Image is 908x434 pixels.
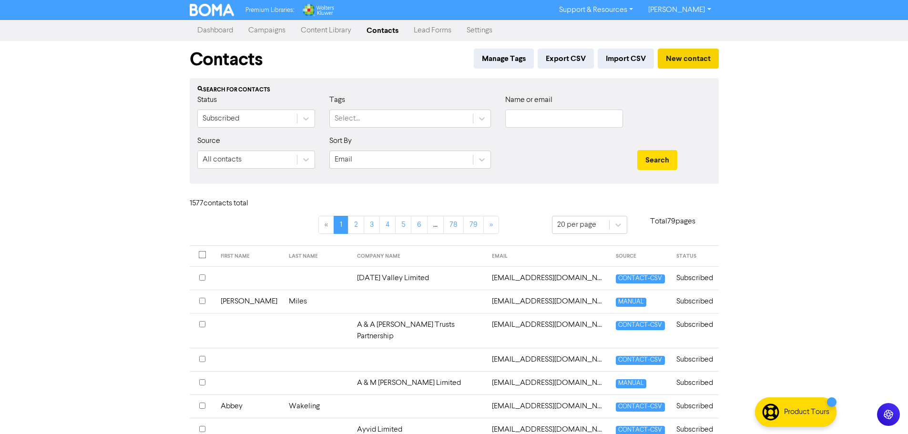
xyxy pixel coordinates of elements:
th: EMAIL [486,246,610,267]
a: Page 1 is your current page [334,216,348,234]
td: Wakeling [283,394,351,418]
a: Settings [459,21,500,40]
a: Page 5 [395,216,411,234]
label: Status [197,94,217,106]
th: STATUS [671,246,719,267]
a: Lead Forms [406,21,459,40]
span: MANUAL [616,379,646,388]
div: Select... [335,113,360,124]
div: Search for contacts [197,86,711,94]
td: Subscribed [671,290,719,313]
label: Sort By [329,135,352,147]
div: 20 per page [557,219,596,231]
span: CONTACT-CSV [616,356,664,365]
a: Campaigns [241,21,293,40]
a: Content Library [293,21,359,40]
img: Wolters Kluwer [302,4,334,16]
td: Subscribed [671,348,719,371]
iframe: Chat Widget [860,388,908,434]
div: All contacts [203,154,242,165]
label: Tags [329,94,345,106]
a: [PERSON_NAME] [641,2,718,18]
span: CONTACT-CSV [616,403,664,412]
div: Subscribed [203,113,239,124]
td: 1415maps@gmail.com [486,290,610,313]
th: FIRST NAME [215,246,283,267]
a: Contacts [359,21,406,40]
span: Premium Libraries: [245,7,294,13]
td: aahurley@xtra.co.nz [486,313,610,348]
th: SOURCE [610,246,670,267]
td: [DATE] Valley Limited [351,266,487,290]
th: COMPANY NAME [351,246,487,267]
button: Import CSV [598,49,654,69]
button: Manage Tags [474,49,534,69]
a: Page 78 [443,216,464,234]
th: LAST NAME [283,246,351,267]
a: Dashboard [190,21,241,40]
td: Miles [283,290,351,313]
label: Source [197,135,220,147]
td: abbey@schurrireland.co.nz [486,394,610,418]
td: Subscribed [671,394,719,418]
td: Subscribed [671,371,719,394]
td: A & M [PERSON_NAME] Limited [351,371,487,394]
a: Page 6 [411,216,428,234]
td: Subscribed [671,266,719,290]
h6: 1577 contact s total [190,199,266,208]
div: Email [335,154,352,165]
span: MANUAL [616,298,646,307]
label: Name or email [505,94,552,106]
td: abbey.b@outlook.co.nz [486,371,610,394]
td: 13carolwills@gmail.com [486,266,610,290]
h1: Contacts [190,49,263,71]
td: A & A [PERSON_NAME] Trusts Partnership [351,313,487,348]
img: BOMA Logo [190,4,235,16]
p: Total 79 pages [627,216,719,227]
td: abbealison@gmail.com [486,348,610,371]
td: [PERSON_NAME] [215,290,283,313]
td: Abbey [215,394,283,418]
button: Search [637,150,677,170]
a: Page 79 [463,216,484,234]
a: Support & Resources [551,2,641,18]
a: Page 3 [364,216,380,234]
td: Subscribed [671,313,719,348]
a: » [483,216,499,234]
span: CONTACT-CSV [616,321,664,330]
a: Page 4 [379,216,396,234]
span: CONTACT-CSV [616,274,664,283]
a: Page 2 [348,216,364,234]
button: New contact [658,49,719,69]
button: Export CSV [538,49,594,69]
